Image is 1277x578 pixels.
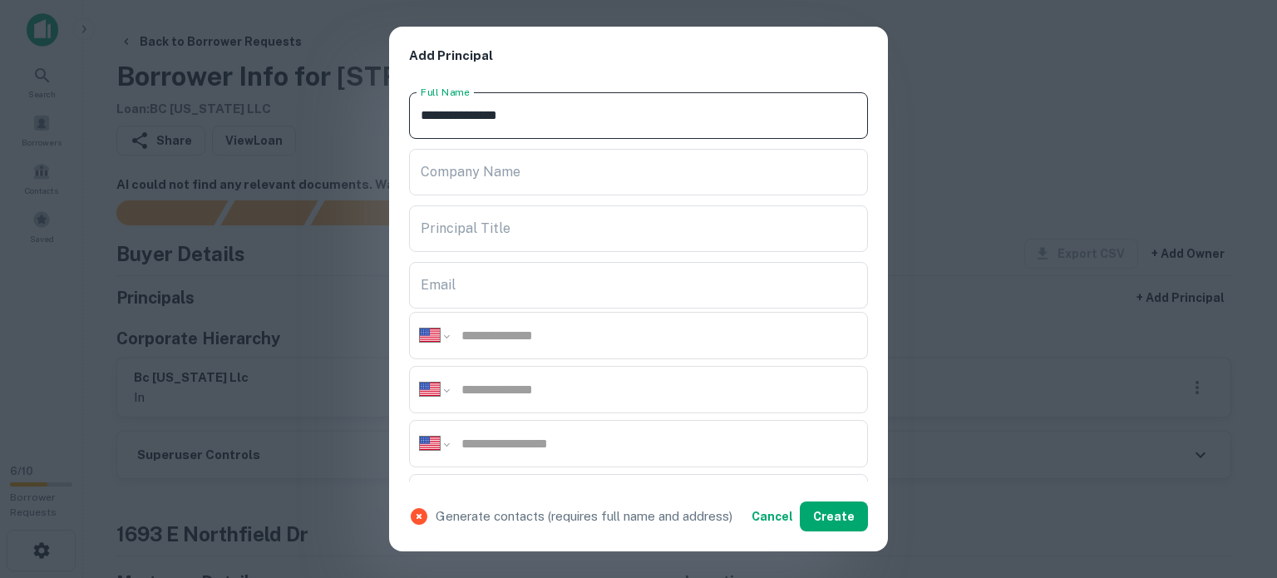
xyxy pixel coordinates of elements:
[800,501,868,531] button: Create
[745,501,800,531] button: Cancel
[389,27,888,86] h2: Add Principal
[421,85,470,99] label: Full Name
[436,506,732,526] p: Generate contacts (requires full name and address)
[1194,445,1277,525] iframe: Chat Widget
